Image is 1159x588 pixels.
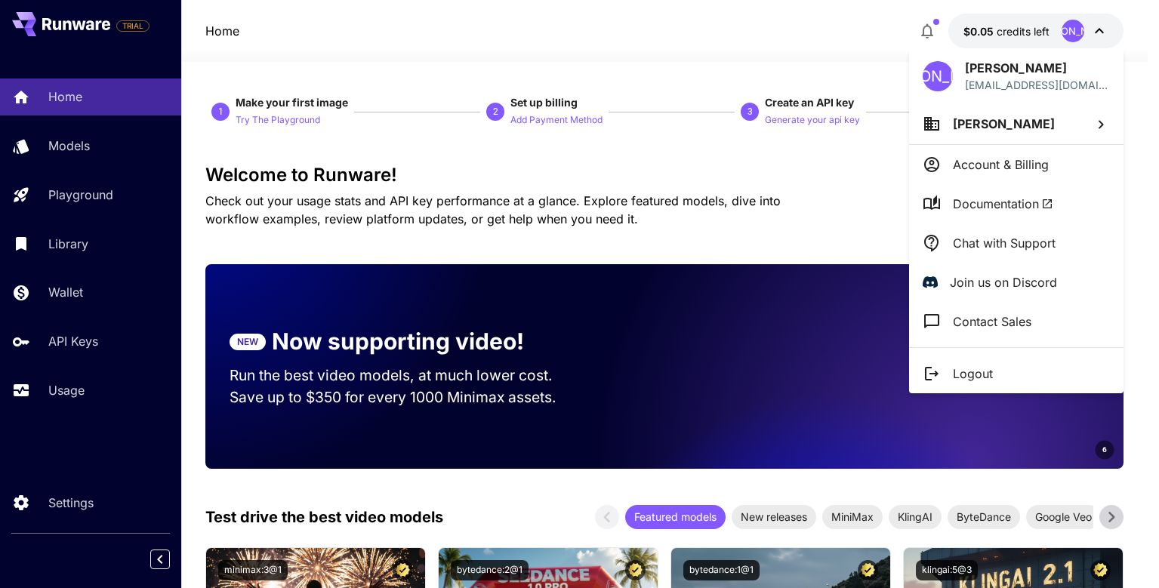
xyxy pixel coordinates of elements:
[953,234,1056,252] p: Chat with Support
[909,103,1124,144] button: [PERSON_NAME]
[965,77,1110,93] p: [EMAIL_ADDRESS][DOMAIN_NAME]
[953,365,993,383] p: Logout
[923,61,953,91] div: [PERSON_NAME]
[965,59,1110,77] p: [PERSON_NAME]
[953,155,1049,174] p: Account & Billing
[953,195,1053,213] span: Documentation
[950,273,1057,291] p: Join us on Discord
[953,116,1055,131] span: [PERSON_NAME]
[953,312,1031,331] p: Contact Sales
[965,77,1110,93] div: jabirraju@gmail.com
